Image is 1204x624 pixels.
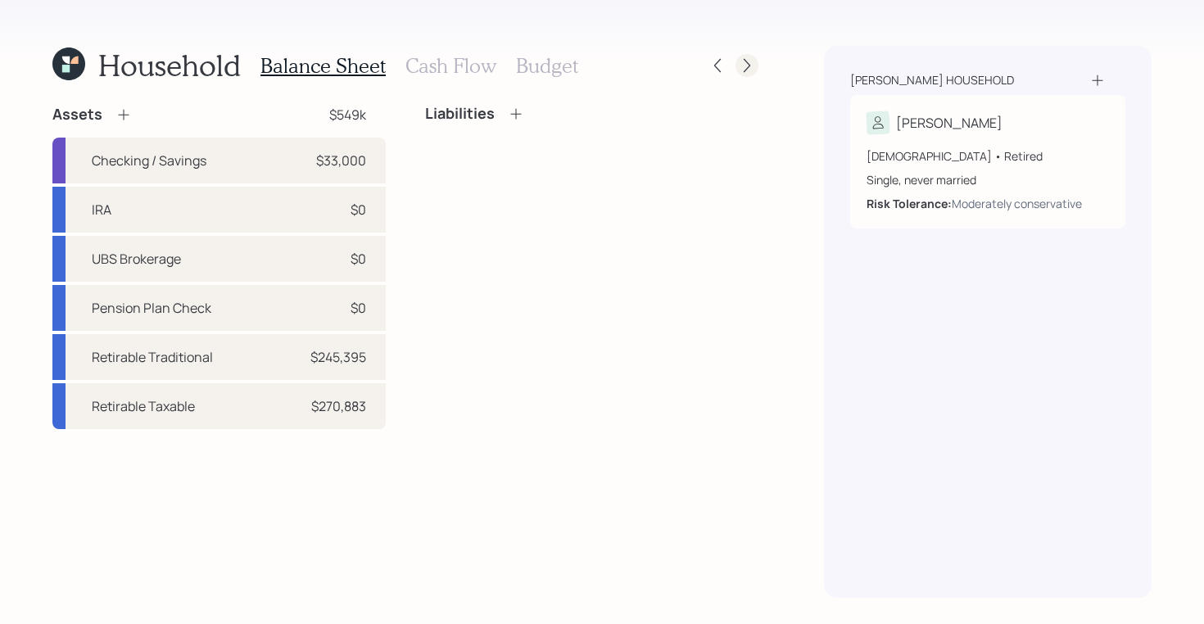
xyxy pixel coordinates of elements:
h4: Assets [52,106,102,124]
div: IRA [92,200,111,219]
div: [DEMOGRAPHIC_DATA] • Retired [867,147,1109,165]
div: $270,883 [311,396,366,416]
div: [PERSON_NAME] [896,113,1003,133]
div: UBS Brokerage [92,249,181,269]
div: $33,000 [316,151,366,170]
div: $549k [329,105,366,124]
b: Risk Tolerance: [867,196,952,211]
div: Pension Plan Check [92,298,211,318]
h3: Cash Flow [405,54,496,78]
div: Retirable Traditional [92,347,213,367]
div: [PERSON_NAME] household [850,72,1014,88]
div: $0 [351,200,366,219]
div: Checking / Savings [92,151,206,170]
div: Single, never married [867,171,1109,188]
div: Moderately conservative [952,195,1082,212]
div: Retirable Taxable [92,396,195,416]
h3: Budget [516,54,578,78]
div: $0 [351,298,366,318]
div: $0 [351,249,366,269]
div: $245,395 [310,347,366,367]
h1: Household [98,47,241,83]
h3: Balance Sheet [260,54,386,78]
h4: Liabilities [425,105,495,123]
